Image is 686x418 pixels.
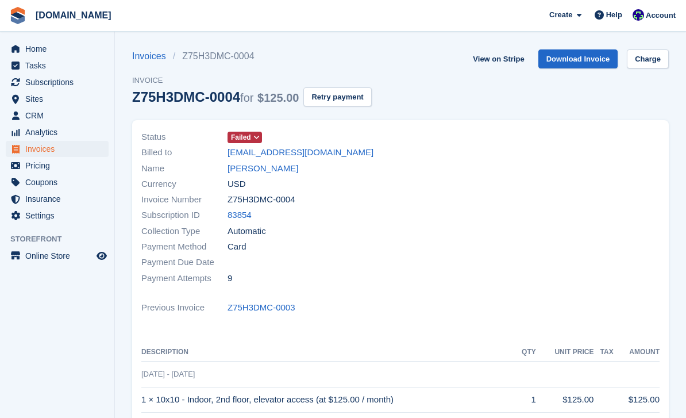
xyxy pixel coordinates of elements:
span: Create [549,9,572,21]
a: menu [6,74,109,90]
span: USD [228,178,246,191]
span: Name [141,162,228,175]
span: Invoice [132,75,372,86]
td: $125.00 [614,387,660,413]
span: Payment Method [141,240,228,254]
th: Tax [593,343,613,362]
button: Retry payment [303,87,371,106]
span: Settings [25,208,94,224]
span: Subscription ID [141,209,228,222]
div: Z75H3DMC-0004 [132,89,299,105]
a: Preview store [95,249,109,263]
a: [EMAIL_ADDRESS][DOMAIN_NAME] [228,146,373,159]
a: menu [6,91,109,107]
span: Pricing [25,158,94,174]
a: Download Invoice [538,49,618,68]
span: Currency [141,178,228,191]
a: [PERSON_NAME] [228,162,298,175]
span: Invoice Number [141,193,228,206]
img: Mike Gruttadaro [633,9,644,21]
a: Invoices [132,49,173,63]
td: 1 [515,387,536,413]
th: Amount [614,343,660,362]
a: menu [6,57,109,74]
span: Card [228,240,246,254]
span: Tasks [25,57,94,74]
span: Sites [25,91,94,107]
span: Collection Type [141,225,228,238]
span: Account [646,10,676,21]
span: Storefront [10,233,114,245]
a: menu [6,141,109,157]
span: Analytics [25,124,94,140]
td: 1 × 10x10 - Indoor, 2nd floor, elevator access (at $125.00 / month) [141,387,515,413]
a: menu [6,158,109,174]
span: Coupons [25,174,94,190]
a: menu [6,208,109,224]
a: Charge [627,49,669,68]
span: Invoices [25,141,94,157]
nav: breadcrumbs [132,49,372,63]
a: menu [6,174,109,190]
span: Billed to [141,146,228,159]
a: menu [6,108,109,124]
a: View on Stripe [468,49,529,68]
span: Automatic [228,225,266,238]
span: Help [606,9,622,21]
a: menu [6,124,109,140]
span: Online Store [25,248,94,264]
span: Status [141,131,228,144]
a: Z75H3DMC-0003 [228,301,295,315]
img: stora-icon-8386f47178a22dfd0bd8f6a31ec36ba5ce8667c1dd55bd0f319d3a0aa187defe.svg [9,7,26,24]
span: 9 [228,272,232,285]
th: Description [141,343,515,362]
span: Failed [231,132,251,143]
td: $125.00 [536,387,594,413]
a: Failed [228,131,262,144]
span: Subscriptions [25,74,94,90]
span: $125.00 [257,91,299,104]
span: Z75H3DMC-0004 [228,193,295,206]
a: menu [6,191,109,207]
a: menu [6,248,109,264]
a: 83854 [228,209,252,222]
a: [DOMAIN_NAME] [31,6,116,25]
span: Previous Invoice [141,301,228,315]
span: Payment Attempts [141,272,228,285]
span: for [240,91,253,104]
span: Payment Due Date [141,256,228,269]
th: QTY [515,343,536,362]
span: Insurance [25,191,94,207]
span: [DATE] - [DATE] [141,370,195,378]
span: Home [25,41,94,57]
a: menu [6,41,109,57]
span: CRM [25,108,94,124]
th: Unit Price [536,343,594,362]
